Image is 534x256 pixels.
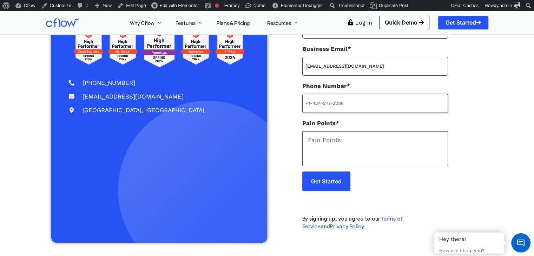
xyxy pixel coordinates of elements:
[215,4,219,8] div: Focus keyphrase not set
[302,94,448,113] input: Phone Number*
[439,236,499,243] div: Hey there!
[176,20,196,26] span: Features
[438,16,488,29] a: Get Started
[330,224,364,229] a: Privacy Policy
[302,44,448,76] label: Business Email*
[500,3,512,8] span: admin
[302,81,448,113] label: Phone Number*
[46,18,79,27] img: Cflow
[208,11,258,34] a: Plans & Pricing
[69,25,250,71] img: g2 reviews
[355,19,372,26] a: Log in
[439,248,499,254] p: How can I help you?
[302,118,448,166] label: Pain Points*
[130,20,154,26] span: Why Cflow
[302,131,448,166] textarea: Pain Points*
[511,233,530,252] span: Chat Widget
[81,78,135,88] span: [PHONE_NUMBER]
[81,92,184,102] span: [EMAIL_ADDRESS][DOMAIN_NAME]
[81,105,204,115] span: [GEOGRAPHIC_DATA], [GEOGRAPHIC_DATA]
[217,20,250,26] span: Plans & Pricing
[302,57,448,76] input: Business Email*
[267,20,291,26] span: Resources
[258,11,303,34] a: Resources
[167,11,208,34] a: Features
[446,20,481,25] span: Get Started
[302,7,448,203] form: Contact form
[379,16,429,29] a: Quick Demo
[160,3,199,8] span: Edit with Elementor
[121,11,167,34] a: Why Cflow
[302,215,448,231] h5: By signing up, you agree to our and
[302,171,350,191] input: Get Started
